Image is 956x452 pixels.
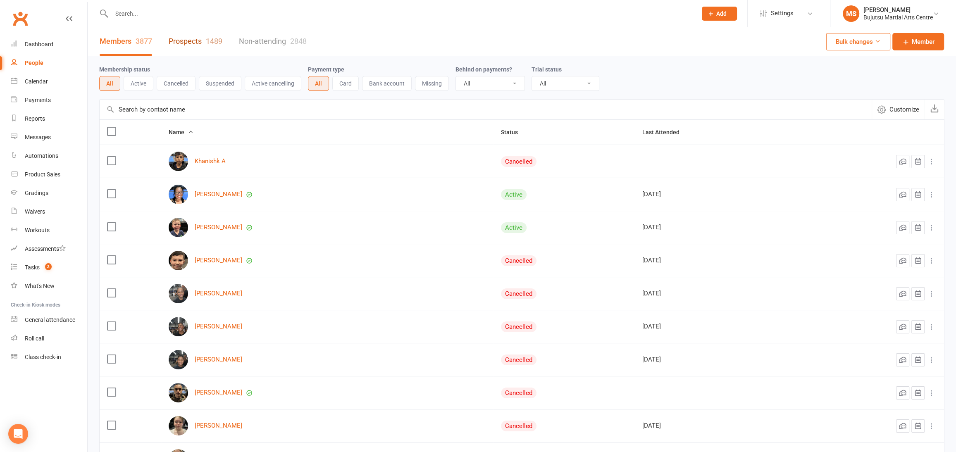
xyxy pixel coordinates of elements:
div: [DATE] [642,323,790,330]
div: Dashboard [25,41,53,48]
a: [PERSON_NAME] [195,290,242,297]
div: Active [501,222,527,233]
div: MS [843,5,859,22]
button: Customize [872,100,925,119]
div: Cancelled [501,354,536,365]
div: Cancelled [501,388,536,398]
label: Behind on payments? [455,66,512,73]
button: Add [702,7,737,21]
a: Clubworx [10,8,31,29]
button: Last Attended [642,127,689,137]
div: Assessments [25,245,66,252]
button: Suspended [199,76,241,91]
a: Automations [11,147,87,165]
button: All [99,76,120,91]
a: Product Sales [11,165,87,184]
a: Gradings [11,184,87,202]
label: Trial status [532,66,562,73]
a: Payments [11,91,87,109]
a: People [11,54,87,72]
div: [DATE] [642,356,790,363]
a: [PERSON_NAME] [195,422,242,429]
div: Messages [25,134,51,140]
div: [DATE] [642,290,790,297]
span: Member [912,37,935,47]
button: Missing [415,76,449,91]
div: Workouts [25,227,50,233]
button: Cancelled [157,76,195,91]
a: Non-attending2848 [239,27,307,56]
a: Prospects1489 [169,27,222,56]
div: Cancelled [501,321,536,332]
a: Workouts [11,221,87,240]
span: Settings [771,4,794,23]
span: Last Attended [642,129,689,136]
a: Tasks 3 [11,258,87,277]
button: Bank account [362,76,412,91]
span: Customize [889,105,919,114]
button: Active [124,76,153,91]
div: [DATE] [642,224,790,231]
a: [PERSON_NAME] [195,389,242,396]
a: Khanishk A [195,158,226,165]
input: Search by contact name [100,100,872,119]
div: Automations [25,152,58,159]
div: Product Sales [25,171,60,178]
a: Member [892,33,944,50]
a: Reports [11,109,87,128]
div: Cancelled [501,421,536,431]
div: Cancelled [501,156,536,167]
a: What's New [11,277,87,295]
a: Waivers [11,202,87,221]
button: Card [332,76,359,91]
input: Search... [109,8,691,19]
div: People [25,59,43,66]
div: What's New [25,283,55,289]
a: General attendance kiosk mode [11,311,87,329]
label: Membership status [99,66,150,73]
a: Messages [11,128,87,147]
a: Roll call [11,329,87,348]
div: 3877 [136,37,152,45]
div: Calendar [25,78,48,85]
div: [DATE] [642,422,790,429]
div: Cancelled [501,255,536,266]
button: All [308,76,329,91]
button: Name [169,127,193,137]
a: Assessments [11,240,87,258]
label: Payment type [308,66,344,73]
div: 2848 [290,37,307,45]
div: Roll call [25,335,44,342]
a: [PERSON_NAME] [195,257,242,264]
div: Reports [25,115,45,122]
div: Active [501,189,527,200]
span: 3 [45,263,52,270]
span: Status [501,129,527,136]
span: Add [716,10,727,17]
a: Members3877 [100,27,152,56]
div: Payments [25,97,51,103]
div: Open Intercom Messenger [8,424,28,444]
a: [PERSON_NAME] [195,356,242,363]
a: Dashboard [11,35,87,54]
button: Bulk changes [826,33,890,50]
a: Calendar [11,72,87,91]
a: [PERSON_NAME] [195,323,242,330]
button: Status [501,127,527,137]
div: [PERSON_NAME] [863,6,933,14]
button: Active cancelling [245,76,301,91]
span: Name [169,129,193,136]
div: Tasks [25,264,40,271]
div: [DATE] [642,191,790,198]
a: [PERSON_NAME] [195,224,242,231]
div: Cancelled [501,288,536,299]
div: Class check-in [25,354,61,360]
div: General attendance [25,316,75,323]
a: Class kiosk mode [11,348,87,366]
div: Bujutsu Martial Arts Centre [863,14,933,21]
div: Waivers [25,208,45,215]
div: 1489 [206,37,222,45]
div: Gradings [25,190,48,196]
div: [DATE] [642,257,790,264]
a: [PERSON_NAME] [195,191,242,198]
